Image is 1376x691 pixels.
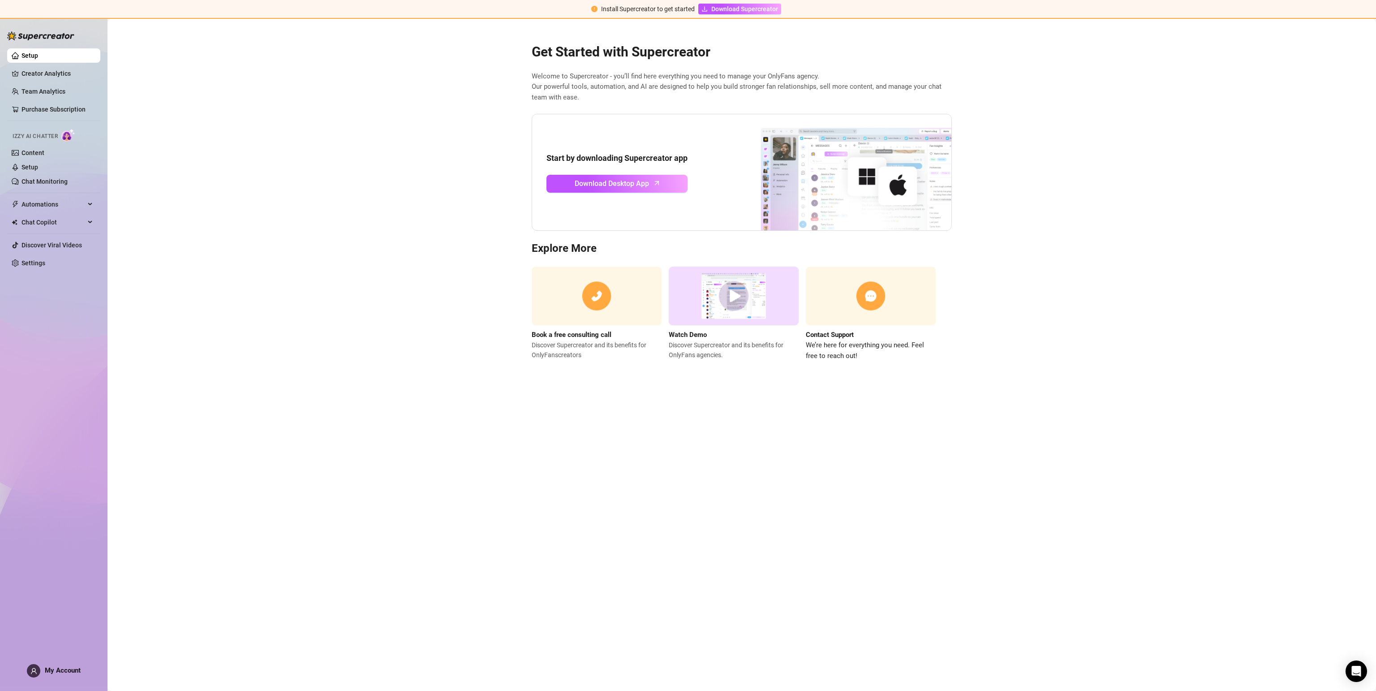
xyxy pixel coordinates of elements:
span: Chat Copilot [21,215,85,229]
div: Open Intercom Messenger [1346,661,1367,682]
img: download app [727,114,951,231]
strong: Contact Support [806,331,854,339]
span: Discover Supercreator and its benefits for OnlyFans creators [532,340,662,360]
a: Download Desktop Apparrow-up [546,175,688,193]
h3: Explore More [532,242,952,256]
span: Welcome to Supercreator - you’ll find here everything you need to manage your OnlyFans agency. Ou... [532,71,952,103]
a: Purchase Subscription [21,106,86,113]
img: logo-BBDzfeDw.svg [7,31,74,40]
a: Setup [21,164,38,171]
a: Team Analytics [21,88,65,95]
a: Download Supercreator [698,4,781,14]
span: Automations [21,197,85,212]
img: contact support [806,267,936,325]
span: Download Supercreator [711,4,778,14]
img: consulting call [532,267,662,325]
a: Settings [21,259,45,267]
img: Chat Copilot [12,219,17,225]
span: user [30,668,37,674]
span: Download Desktop App [575,178,649,189]
span: download [701,6,708,12]
span: Izzy AI Chatter [13,132,58,141]
a: Setup [21,52,38,59]
span: thunderbolt [12,201,19,208]
img: AI Chatter [61,129,75,142]
a: Creator Analytics [21,66,93,81]
a: Watch DemoDiscover Supercreator and its benefits for OnlyFans agencies. [669,267,799,361]
strong: Start by downloading Supercreator app [546,153,688,163]
span: Discover Supercreator and its benefits for OnlyFans agencies. [669,340,799,360]
span: My Account [45,666,81,674]
strong: Book a free consulting call [532,331,611,339]
span: exclamation-circle [591,6,598,12]
img: supercreator demo [669,267,799,325]
strong: Watch Demo [669,331,707,339]
span: arrow-up [652,178,662,188]
a: Chat Monitoring [21,178,68,185]
a: Book a free consulting callDiscover Supercreator and its benefits for OnlyFanscreators [532,267,662,361]
a: Discover Viral Videos [21,242,82,249]
a: Content [21,149,44,156]
h2: Get Started with Supercreator [532,43,952,60]
span: We’re here for everything you need. Feel free to reach out! [806,340,936,361]
span: Install Supercreator to get started [601,5,695,13]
